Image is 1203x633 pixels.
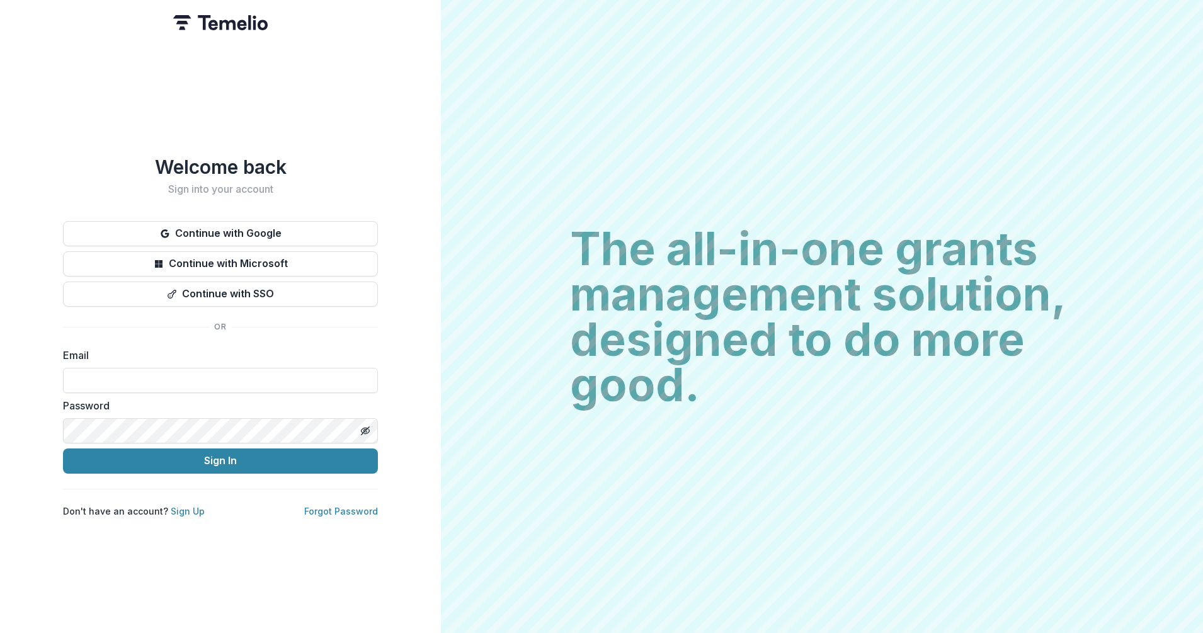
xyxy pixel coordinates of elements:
[171,506,205,516] a: Sign Up
[63,282,378,307] button: Continue with SSO
[63,448,378,474] button: Sign In
[173,15,268,30] img: Temelio
[63,398,370,413] label: Password
[63,505,205,518] p: Don't have an account?
[63,183,378,195] h2: Sign into your account
[63,221,378,246] button: Continue with Google
[304,506,378,516] a: Forgot Password
[63,348,370,363] label: Email
[63,156,378,178] h1: Welcome back
[63,251,378,277] button: Continue with Microsoft
[355,421,375,441] button: Toggle password visibility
